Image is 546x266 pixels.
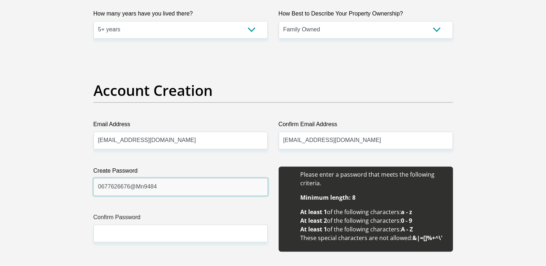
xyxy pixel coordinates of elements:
[93,21,268,39] select: Please select a value
[279,21,453,39] select: Please select a value
[401,208,412,216] b: a - z
[279,120,453,132] label: Confirm Email Address
[93,167,268,178] label: Create Password
[300,225,327,233] b: At least 1
[300,234,446,242] li: These special characters are not allowed:
[300,208,327,216] b: At least 1
[93,225,268,242] input: Confirm Password
[401,217,412,225] b: 0 - 9
[279,132,453,149] input: Confirm Email Address
[300,170,446,187] li: Please enter a password that meets the following criteria.
[300,216,446,225] li: of the following characters:
[300,194,355,201] b: Minimum length: 8
[300,208,446,216] li: of the following characters:
[93,120,268,132] label: Email Address
[412,234,442,242] b: &|=[]%+^\'
[93,178,268,196] input: Create Password
[93,82,453,99] h2: Account Creation
[401,225,413,233] b: A - Z
[93,9,268,21] label: How many years have you lived there?
[93,213,268,225] label: Confirm Password
[300,217,327,225] b: At least 2
[300,225,446,234] li: of the following characters:
[93,132,268,149] input: Email Address
[279,9,453,21] label: How Best to Describe Your Property Ownership?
